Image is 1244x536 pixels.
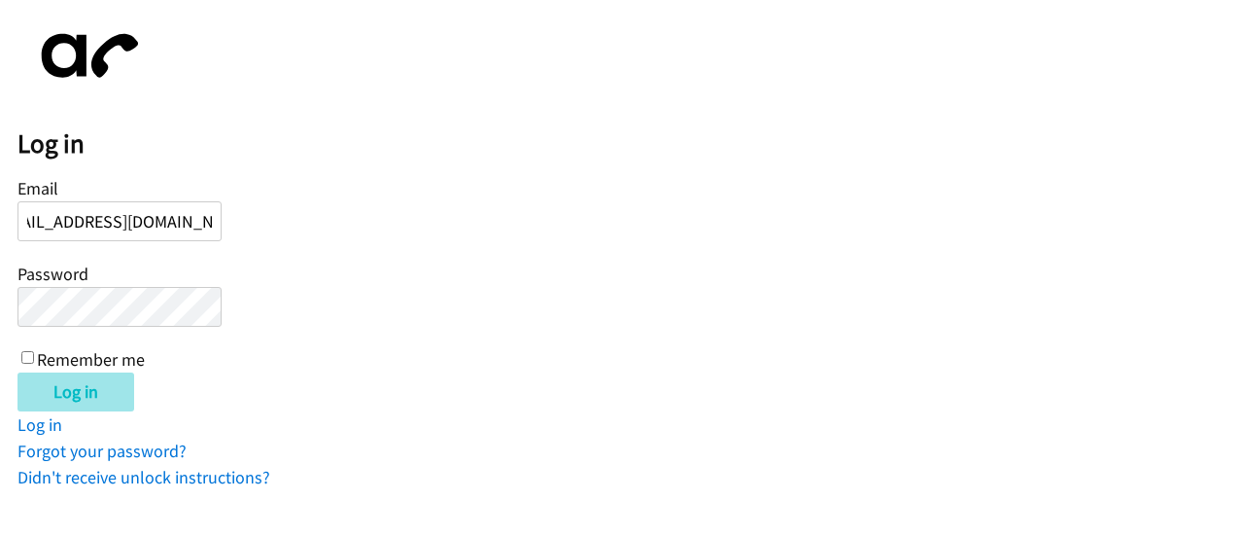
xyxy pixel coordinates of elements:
img: aphone-8a226864a2ddd6a5e75d1ebefc011f4aa8f32683c2d82f3fb0802fe031f96514.svg [17,18,154,94]
a: Forgot your password? [17,440,187,462]
h2: Log in [17,127,1244,161]
label: Remember me [37,348,145,371]
label: Password [17,263,88,285]
a: Log in [17,413,62,436]
a: Didn't receive unlock instructions? [17,466,270,488]
input: Log in [17,373,134,411]
label: Email [17,177,58,199]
